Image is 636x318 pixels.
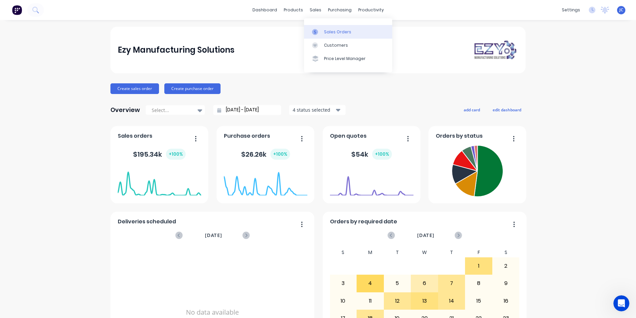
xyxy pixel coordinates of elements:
div: 3 [330,275,357,292]
div: M [357,248,384,257]
button: Create sales order [110,83,159,94]
div: 12 [384,293,411,309]
div: 5 [384,275,411,292]
div: 9 [493,275,519,292]
span: JC [619,7,623,13]
span: Deliveries scheduled [118,218,176,226]
span: Orders by required date [330,218,397,226]
div: Ezy Manufacturing Solutions [118,43,235,57]
div: 11 [357,293,384,309]
button: add card [459,105,484,114]
div: $ 54k [351,149,392,160]
div: S [492,248,520,257]
img: Factory [12,5,22,15]
div: 14 [438,293,465,309]
a: Price Level Manager [304,52,392,65]
div: 2 [493,258,519,274]
a: dashboard [249,5,280,15]
button: 4 status selected [289,105,346,115]
span: Sales orders [118,132,152,140]
div: $ 26.26k [241,149,290,160]
div: 4 [357,275,384,292]
img: Ezy Manufacturing Solutions [472,39,518,61]
div: + 100 % [270,149,290,160]
div: Customers [324,42,348,48]
div: T [438,248,465,257]
div: 8 [465,275,492,292]
div: productivity [355,5,387,15]
span: [DATE] [417,232,434,239]
div: + 100 % [372,149,392,160]
div: Price Level Manager [324,56,366,62]
div: 13 [411,293,438,309]
a: Customers [304,39,392,52]
div: 15 [465,293,492,309]
div: sales [306,5,325,15]
div: Sales Orders [324,29,351,35]
div: W [411,248,438,257]
div: T [384,248,411,257]
div: 1 [465,258,492,274]
iframe: Intercom live chat [613,295,629,311]
div: 10 [330,293,357,309]
button: edit dashboard [488,105,526,114]
div: 16 [493,293,519,309]
span: Orders by status [436,132,483,140]
span: Open quotes [330,132,367,140]
div: settings [558,5,583,15]
span: Purchase orders [224,132,270,140]
div: 6 [411,275,438,292]
div: F [465,248,492,257]
button: Create purchase order [164,83,221,94]
div: 4 status selected [293,106,335,113]
div: purchasing [325,5,355,15]
div: products [280,5,306,15]
div: + 100 % [166,149,186,160]
div: S [330,248,357,257]
div: 7 [438,275,465,292]
a: Sales Orders [304,25,392,38]
span: [DATE] [205,232,222,239]
div: $ 195.34k [133,149,186,160]
div: Overview [110,103,140,117]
